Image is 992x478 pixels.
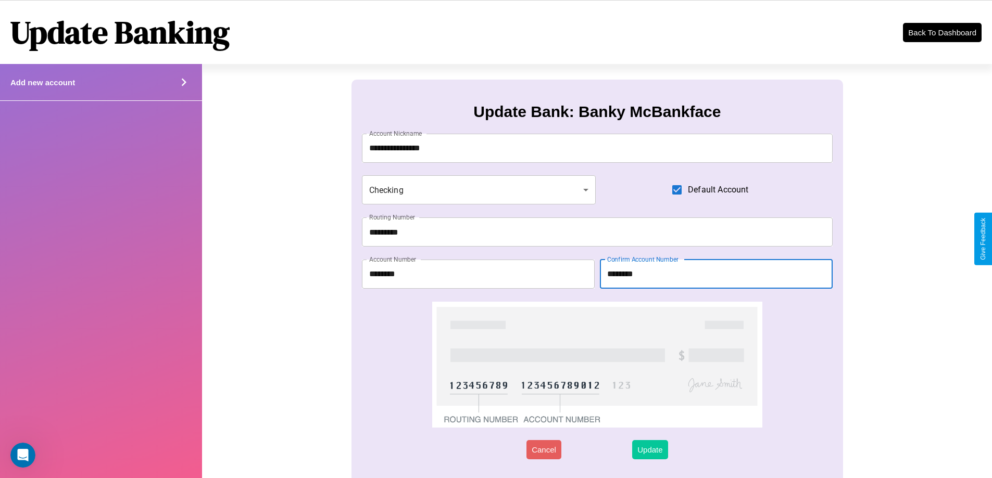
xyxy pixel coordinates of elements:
button: Cancel [526,440,561,459]
label: Account Nickname [369,129,422,138]
h1: Update Banking [10,11,230,54]
button: Update [632,440,668,459]
span: Default Account [688,184,748,196]
div: Give Feedback [980,218,987,260]
label: Account Number [369,255,416,264]
label: Routing Number [369,213,415,222]
img: check [432,302,762,428]
h3: Update Bank: Banky McBankface [473,103,721,121]
div: Checking [362,175,596,204]
label: Confirm Account Number [607,255,679,264]
h4: Add new account [10,78,75,87]
iframe: Intercom live chat [10,443,35,468]
button: Back To Dashboard [903,23,982,42]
